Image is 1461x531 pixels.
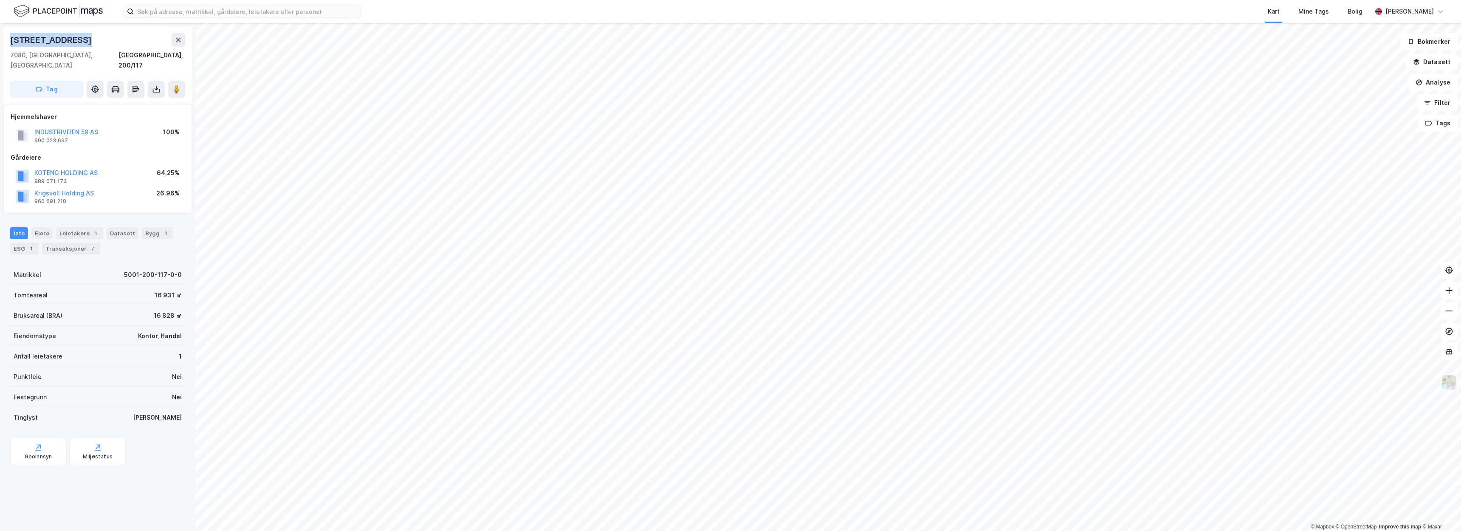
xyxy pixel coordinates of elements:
[1379,524,1421,530] a: Improve this map
[14,290,48,300] div: Tomteareal
[134,5,361,18] input: Søk på adresse, matrikkel, gårdeiere, leietakere eller personer
[179,351,182,362] div: 1
[14,372,42,382] div: Punktleie
[56,227,103,239] div: Leietakere
[161,229,170,237] div: 1
[1417,94,1458,111] button: Filter
[11,112,185,122] div: Hjemmelshaver
[154,311,182,321] div: 16 828 ㎡
[34,137,68,144] div: 990 023 697
[133,412,182,423] div: [PERSON_NAME]
[1268,6,1280,17] div: Kart
[1311,524,1334,530] a: Mapbox
[138,331,182,341] div: Kontor, Handel
[157,168,180,178] div: 64.25%
[14,4,103,19] img: logo.f888ab2527a4732fd821a326f86c7f29.svg
[14,331,56,341] div: Eiendomstype
[10,227,28,239] div: Info
[10,243,39,254] div: ESG
[14,412,38,423] div: Tinglyst
[91,229,100,237] div: 1
[142,227,173,239] div: Bygg
[11,153,185,163] div: Gårdeiere
[1336,524,1377,530] a: OpenStreetMap
[1408,74,1458,91] button: Analyse
[1406,54,1458,71] button: Datasett
[31,227,53,239] div: Eiere
[124,270,182,280] div: 5001-200-117-0-0
[172,392,182,402] div: Nei
[107,227,138,239] div: Datasett
[10,81,83,98] button: Tag
[156,188,180,198] div: 26.96%
[34,198,66,205] div: 960 691 210
[118,50,185,71] div: [GEOGRAPHIC_DATA], 200/117
[88,244,97,253] div: 7
[1400,33,1458,50] button: Bokmerker
[14,311,62,321] div: Bruksareal (BRA)
[10,50,118,71] div: 7080, [GEOGRAPHIC_DATA], [GEOGRAPHIC_DATA]
[25,453,52,460] div: Geoinnsyn
[42,243,100,254] div: Transaksjoner
[83,453,113,460] div: Miljøstatus
[1419,490,1461,531] div: Kontrollprogram for chat
[163,127,180,137] div: 100%
[1418,115,1458,132] button: Tags
[14,351,62,362] div: Antall leietakere
[1419,490,1461,531] iframe: Chat Widget
[14,392,47,402] div: Festegrunn
[172,372,182,382] div: Nei
[1385,6,1434,17] div: [PERSON_NAME]
[1441,374,1457,390] img: Z
[10,33,93,47] div: [STREET_ADDRESS]
[34,178,67,185] div: 989 071 173
[1298,6,1329,17] div: Mine Tags
[1348,6,1362,17] div: Bolig
[155,290,182,300] div: 16 931 ㎡
[14,270,41,280] div: Matrikkel
[27,244,35,253] div: 1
